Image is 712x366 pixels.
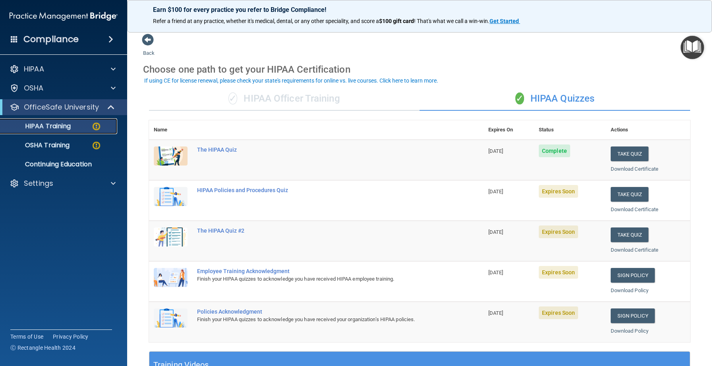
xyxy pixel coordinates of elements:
button: Take Quiz [611,227,649,242]
img: warning-circle.0cc9ac19.png [91,141,101,150]
a: Download Certificate [611,247,659,253]
h4: Compliance [23,34,79,45]
a: Download Certificate [611,206,659,212]
span: [DATE] [488,229,503,235]
p: HIPAA Training [5,122,71,130]
button: If using CE for license renewal, please check your state's requirements for online vs. live cours... [143,77,439,85]
a: Download Certificate [611,166,659,172]
th: Expires On [484,120,534,140]
p: HIPAA [24,64,44,74]
a: Download Policy [611,287,649,293]
p: OfficeSafe University [24,102,99,112]
th: Name [149,120,192,140]
th: Actions [606,120,690,140]
a: Privacy Policy [53,333,89,341]
div: The HIPAA Quiz [197,146,444,153]
img: warning-circle.0cc9ac19.png [91,121,101,131]
span: Expires Soon [539,225,578,238]
span: Expires Soon [539,185,578,198]
span: Expires Soon [539,266,578,279]
strong: Get Started [489,18,519,24]
span: [DATE] [488,270,503,275]
a: Terms of Use [10,333,43,341]
strong: $100 gift card [379,18,414,24]
button: Take Quiz [611,146,649,161]
span: [DATE] [488,148,503,154]
a: HIPAA [10,64,116,74]
div: If using CE for license renewal, please check your state's requirements for online vs. live cours... [144,78,438,83]
a: OSHA [10,83,116,93]
div: Finish your HIPAA quizzes to acknowledge you have received HIPAA employee training. [197,274,444,284]
div: HIPAA Officer Training [149,87,420,111]
span: [DATE] [488,310,503,316]
a: Download Policy [611,328,649,334]
p: Settings [24,179,53,188]
span: Refer a friend at any practice, whether it's medical, dental, or any other speciality, and score a [153,18,379,24]
span: ! That's what we call a win-win. [414,18,489,24]
div: Finish your HIPAA quizzes to acknowledge you have received your organization’s HIPAA policies. [197,315,444,324]
span: Ⓒ Rectangle Health 2024 [10,344,75,352]
div: HIPAA Policies and Procedures Quiz [197,187,444,193]
p: OSHA Training [5,141,70,149]
div: Choose one path to get your HIPAA Certification [143,58,696,81]
a: Sign Policy [611,268,655,283]
div: Policies Acknowledgment [197,308,444,315]
p: OSHA [24,83,44,93]
span: Expires Soon [539,306,578,319]
button: Take Quiz [611,187,649,202]
span: ✓ [515,92,524,104]
a: Sign Policy [611,308,655,323]
p: Earn $100 for every practice you refer to Bridge Compliance! [153,6,686,13]
a: Back [143,40,155,56]
div: The HIPAA Quiz #2 [197,227,444,234]
a: OfficeSafe University [10,102,115,112]
span: [DATE] [488,189,503,195]
a: Get Started [489,18,520,24]
span: ✓ [228,92,237,104]
p: Continuing Education [5,160,114,168]
img: PMB logo [10,8,118,24]
div: Employee Training Acknowledgment [197,268,444,274]
span: Complete [539,144,570,157]
th: Status [534,120,606,140]
div: HIPAA Quizzes [420,87,690,111]
button: Open Resource Center [681,36,704,59]
a: Settings [10,179,116,188]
